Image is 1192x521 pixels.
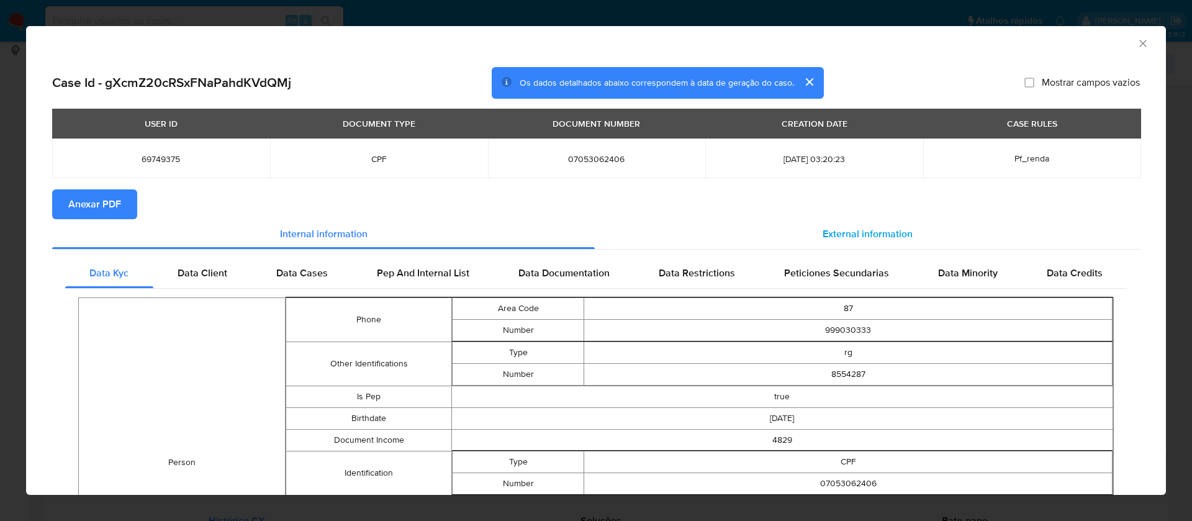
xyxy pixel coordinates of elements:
[1047,266,1103,280] span: Data Credits
[520,76,794,89] span: Os dados detalhados abaixo correspondem à data de geração do caso.
[285,153,473,165] span: CPF
[503,153,691,165] span: 07053062406
[584,342,1113,363] td: rg
[89,266,129,280] span: Data Kyc
[286,451,451,495] td: Identification
[794,67,824,97] button: cerrar
[784,266,889,280] span: Peticiones Secundarias
[452,363,584,385] td: Number
[286,386,451,407] td: Is Pep
[774,113,855,134] div: CREATION DATE
[518,266,610,280] span: Data Documentation
[1000,113,1065,134] div: CASE RULES
[286,297,451,342] td: Phone
[452,451,584,473] td: Type
[584,473,1113,494] td: 07053062406
[286,429,451,451] td: Document Income
[67,153,255,165] span: 69749375
[659,266,735,280] span: Data Restrictions
[1014,152,1049,165] span: Pf_renda
[26,26,1166,495] div: closure-recommendation-modal
[52,189,137,219] button: Anexar PDF
[65,258,1127,288] div: Detailed internal info
[720,153,908,165] span: [DATE] 03:20:23
[335,113,423,134] div: DOCUMENT TYPE
[584,319,1113,341] td: 999030333
[451,407,1113,429] td: [DATE]
[52,219,1140,249] div: Detailed info
[1024,78,1034,88] input: Mostrar campos vazios
[280,227,368,241] span: Internal information
[451,429,1113,451] td: 4829
[377,266,469,280] span: Pep And Internal List
[137,113,185,134] div: USER ID
[452,297,584,319] td: Area Code
[938,266,998,280] span: Data Minority
[1042,76,1140,89] span: Mostrar campos vazios
[68,191,121,218] span: Anexar PDF
[584,451,1113,473] td: CPF
[286,342,451,386] td: Other Identifications
[584,297,1113,319] td: 87
[545,113,648,134] div: DOCUMENT NUMBER
[276,266,328,280] span: Data Cases
[452,319,584,341] td: Number
[452,473,584,494] td: Number
[1137,37,1148,48] button: Fechar a janela
[823,227,913,241] span: External information
[451,386,1113,407] td: true
[452,342,584,363] td: Type
[584,363,1113,385] td: 8554287
[178,266,227,280] span: Data Client
[286,407,451,429] td: Birthdate
[52,75,291,91] h2: Case Id - gXcmZ20cRSxFNaPahdKVdQMj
